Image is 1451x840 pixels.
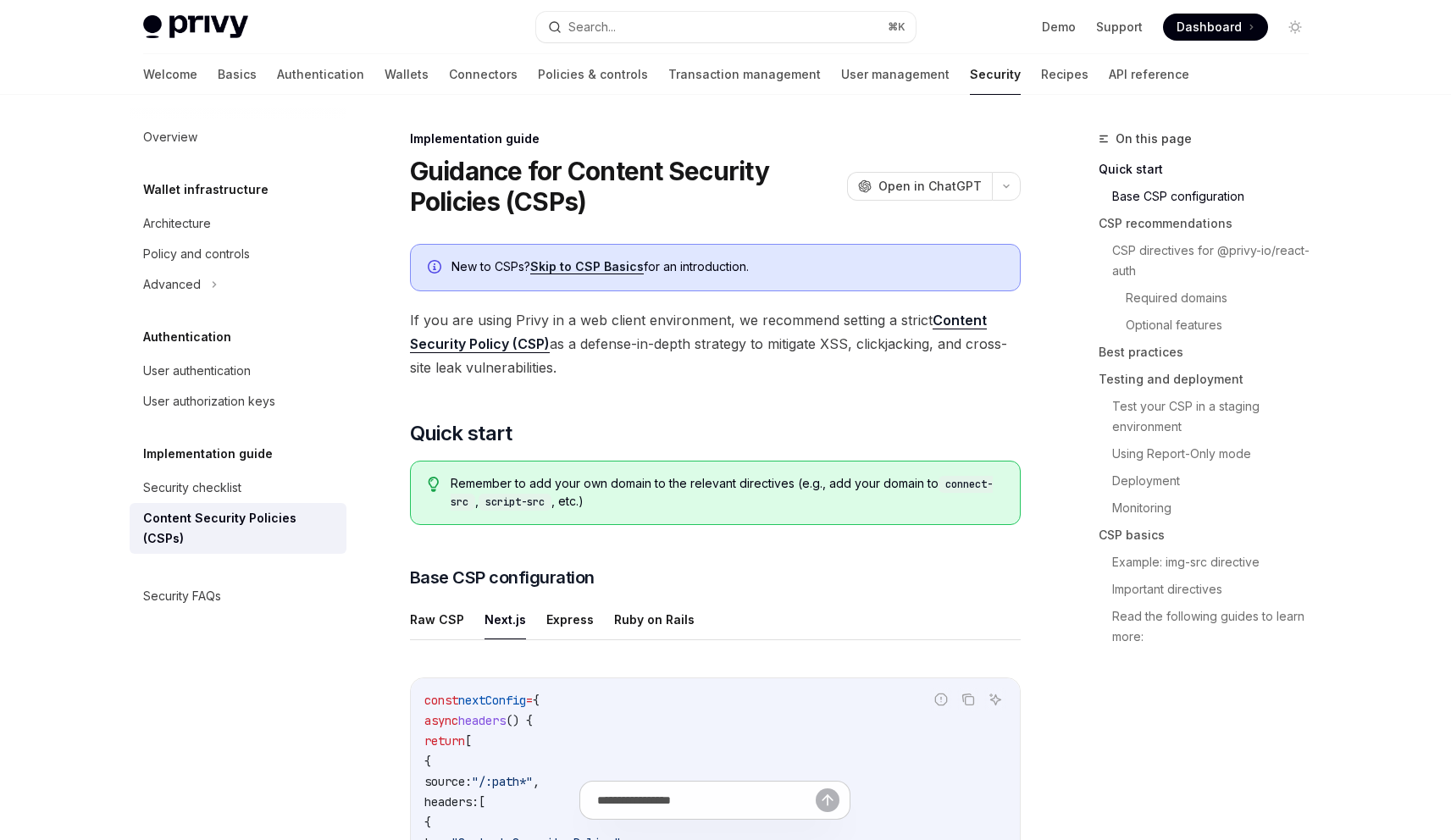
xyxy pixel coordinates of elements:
span: If you are using Privy in a web client environment, we recommend setting a strict as a defense-in... [410,308,1021,379]
a: CSP directives for @privy-io/react-auth [1099,237,1322,285]
span: , [533,774,540,789]
a: Recipes [1041,54,1088,95]
button: Raw CSP [410,600,464,639]
a: Monitoring [1099,495,1322,522]
button: Search...⌘K [536,12,916,42]
img: light logo [143,15,248,39]
svg: Tip [428,477,440,492]
a: Skip to CSP Basics [530,259,644,274]
a: API reference [1109,54,1189,95]
a: Testing and deployment [1099,366,1322,393]
button: Ruby on Rails [614,600,695,639]
div: Policy and controls [143,244,250,264]
a: Optional features [1099,312,1322,339]
a: Wallets [385,54,429,95]
span: Dashboard [1177,19,1242,36]
div: Advanced [143,274,201,295]
a: Quick start [1099,156,1322,183]
button: Send message [816,788,839,812]
div: User authorization keys [143,391,275,412]
a: Base CSP configuration [1099,183,1322,210]
span: { [424,754,431,769]
button: Advanced [130,269,346,300]
a: Basics [218,54,257,95]
div: Implementation guide [410,130,1021,147]
span: source: [424,774,472,789]
button: Ask AI [984,688,1006,710]
span: Base CSP configuration [410,566,595,589]
span: { [533,693,540,708]
a: User authorization keys [130,386,346,417]
a: Test your CSP in a staging environment [1099,393,1322,440]
button: Copy the contents from the code block [957,688,979,710]
a: Using Report-Only mode [1099,440,1322,467]
a: Example: img-src directive [1099,549,1322,576]
a: Support [1096,19,1143,36]
span: return [424,733,465,749]
a: Demo [1042,19,1076,36]
a: Policies & controls [538,54,648,95]
button: Next.js [485,600,526,639]
div: Security FAQs [143,586,221,606]
input: Ask a question... [597,782,816,819]
span: nextConfig [458,693,526,708]
code: connect-src [451,476,993,511]
a: Content Security Policies (CSPs) [130,503,346,554]
span: On this page [1116,129,1192,149]
code: script-src [479,494,551,511]
a: Connectors [449,54,518,95]
div: New to CSPs? for an introduction. [451,258,1003,277]
a: Deployment [1099,467,1322,495]
svg: Info [428,260,445,277]
h5: Wallet infrastructure [143,180,269,200]
a: Security checklist [130,472,346,503]
span: Quick start [410,420,512,447]
span: headers [458,713,506,728]
span: const [424,693,458,708]
a: Best practices [1099,339,1322,366]
button: Open in ChatGPT [847,172,992,201]
div: Architecture [143,213,211,234]
a: Dashboard [1163,14,1268,41]
span: [ [465,733,472,749]
a: Welcome [143,54,197,95]
span: () { [506,713,533,728]
h5: Implementation guide [143,444,273,464]
a: Transaction management [668,54,821,95]
a: Security [970,54,1021,95]
div: Security checklist [143,478,241,498]
a: Important directives [1099,576,1322,603]
span: async [424,713,458,728]
button: Express [546,600,594,639]
a: User management [841,54,950,95]
button: Report incorrect code [930,688,952,710]
a: CSP basics [1099,522,1322,549]
h1: Guidance for Content Security Policies (CSPs) [410,156,840,217]
div: Content Security Policies (CSPs) [143,508,336,549]
h5: Authentication [143,327,231,347]
a: User authentication [130,356,346,386]
a: Overview [130,122,346,152]
button: Toggle dark mode [1282,14,1309,41]
a: Required domains [1099,285,1322,312]
a: Architecture [130,208,346,239]
span: Remember to add your own domain to the relevant directives (e.g., add your domain to , , etc.) [451,475,1002,511]
a: Policy and controls [130,239,346,269]
a: Security FAQs [130,581,346,611]
span: "/:path*" [472,774,533,789]
a: Read the following guides to learn more: [1099,603,1322,650]
div: Overview [143,127,197,147]
span: ⌘ K [888,20,905,34]
a: CSP recommendations [1099,210,1322,237]
div: User authentication [143,361,251,381]
span: = [526,693,533,708]
a: Authentication [277,54,364,95]
span: Open in ChatGPT [878,178,982,195]
div: Search... [568,17,616,37]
